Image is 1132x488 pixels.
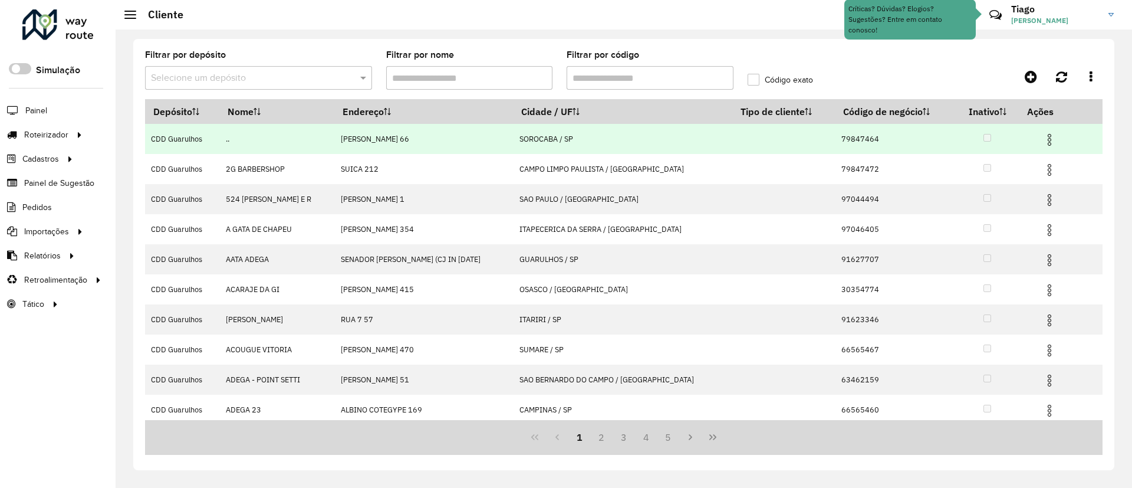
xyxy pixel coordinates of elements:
td: [PERSON_NAME] 1 [334,184,513,214]
td: CDD Guarulhos [145,365,219,395]
td: [PERSON_NAME] 51 [334,365,513,395]
th: Depósito [145,99,219,124]
td: [PERSON_NAME] 354 [334,214,513,244]
td: CDD Guarulhos [145,274,219,304]
td: CDD Guarulhos [145,184,219,214]
td: CDD Guarulhos [145,304,219,335]
td: SENADOR [PERSON_NAME] (CJ IN [DATE] [334,244,513,274]
button: Last Page [702,426,724,448]
td: ITAPECERICA DA SERRA / [GEOGRAPHIC_DATA] [513,214,732,244]
td: CDD Guarulhos [145,335,219,365]
th: Nome [219,99,334,124]
td: 2G BARBERSHOP [219,154,334,184]
th: Cidade / UF [513,99,732,124]
label: Simulação [36,63,80,77]
td: 524 [PERSON_NAME] E R [219,184,334,214]
span: Cadastros [22,153,59,165]
td: OSASCO / [GEOGRAPHIC_DATA] [513,274,732,304]
td: CDD Guarulhos [145,154,219,184]
button: Next Page [679,426,702,448]
td: CAMPO LIMPO PAULISTA / [GEOGRAPHIC_DATA] [513,154,732,184]
label: Filtrar por nome [386,48,454,62]
label: Código exato [748,74,813,86]
td: SAO BERNARDO DO CAMPO / [GEOGRAPHIC_DATA] [513,365,732,395]
td: 63462159 [835,365,956,395]
td: ADEGA 23 [219,395,334,425]
span: Painel de Sugestão [24,177,94,189]
span: Relatórios [24,250,61,262]
th: Inativo [956,99,1019,124]
td: SUICA 212 [334,154,513,184]
th: Tipo de cliente [732,99,835,124]
h2: Cliente [136,8,183,21]
td: SAO PAULO / [GEOGRAPHIC_DATA] [513,184,732,214]
td: RUA 7 57 [334,304,513,335]
td: CDD Guarulhos [145,214,219,244]
button: 5 [657,426,680,448]
span: Pedidos [22,201,52,214]
td: 79847472 [835,154,956,184]
td: 30354774 [835,274,956,304]
label: Filtrar por código [567,48,639,62]
td: [PERSON_NAME] 66 [334,124,513,154]
a: Contato Rápido [983,2,1008,28]
td: CAMPINAS / SP [513,395,732,425]
td: SOROCABA / SP [513,124,732,154]
td: 91627707 [835,244,956,274]
td: 97044494 [835,184,956,214]
label: Filtrar por depósito [145,48,226,62]
td: 97046405 [835,214,956,244]
td: CDD Guarulhos [145,124,219,154]
span: Roteirizador [24,129,68,141]
td: ALBINO COTEGYPE 169 [334,395,513,425]
span: Importações [24,225,69,238]
span: [PERSON_NAME] [1011,15,1100,26]
td: 79847464 [835,124,956,154]
td: ITARIRI / SP [513,304,732,335]
td: AATA ADEGA [219,244,334,274]
td: CDD Guarulhos [145,395,219,425]
button: 3 [613,426,635,448]
button: 2 [590,426,613,448]
td: [PERSON_NAME] [219,304,334,335]
td: .. [219,124,334,154]
td: [PERSON_NAME] 415 [334,274,513,304]
td: GUARULHOS / SP [513,244,732,274]
td: ADEGA - POINT SETTI [219,365,334,395]
td: 91623346 [835,304,956,335]
span: Painel [25,104,47,117]
td: 66565467 [835,335,956,365]
th: Código de negócio [835,99,956,124]
td: ACOUGUE VITORIA [219,335,334,365]
span: Retroalimentação [24,274,87,286]
span: Tático [22,298,44,310]
td: 66565460 [835,395,956,425]
td: [PERSON_NAME] 470 [334,335,513,365]
td: CDD Guarulhos [145,244,219,274]
td: SUMARE / SP [513,335,732,365]
th: Ações [1019,99,1090,124]
button: 4 [635,426,657,448]
td: A GATA DE CHAPEU [219,214,334,244]
h3: Tiago [1011,4,1100,15]
td: ACARAJE DA GI [219,274,334,304]
th: Endereço [334,99,513,124]
button: 1 [568,426,591,448]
